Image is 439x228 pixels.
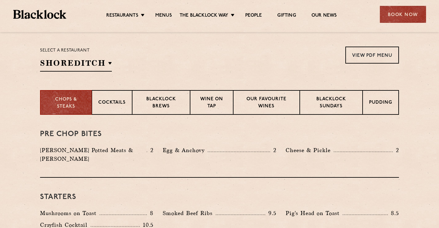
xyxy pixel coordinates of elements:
[13,10,67,19] img: BL_Textured_Logo-footer-cropped.svg
[40,193,399,201] h3: Starters
[147,146,153,154] p: 2
[40,146,147,163] p: [PERSON_NAME] Potted Meats & [PERSON_NAME]
[286,146,334,155] p: Cheese & Pickle
[306,96,356,110] p: Blacklock Sundays
[270,146,276,154] p: 2
[388,209,399,217] p: 8.5
[393,146,399,154] p: 2
[345,47,399,64] a: View PDF Menu
[240,96,293,110] p: Our favourite wines
[40,47,112,55] p: Select a restaurant
[139,96,184,110] p: Blacklock Brews
[98,99,126,107] p: Cocktails
[265,209,276,217] p: 9.5
[286,209,343,218] p: Pig's Head on Toast
[311,13,337,19] a: Our News
[40,130,399,138] h3: Pre Chop Bites
[155,13,172,19] a: Menus
[197,96,227,110] p: Wine on Tap
[40,58,112,72] h2: Shoreditch
[277,13,296,19] a: Gifting
[106,13,138,19] a: Restaurants
[163,146,208,155] p: Egg & Anchovy
[245,13,262,19] a: People
[180,13,228,19] a: The Blacklock Way
[147,209,153,217] p: 8
[380,6,426,23] div: Book Now
[163,209,216,218] p: Smoked Beef Ribs
[369,99,392,107] p: Pudding
[47,96,85,110] p: Chops & Steaks
[40,209,100,218] p: Mushrooms on Toast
